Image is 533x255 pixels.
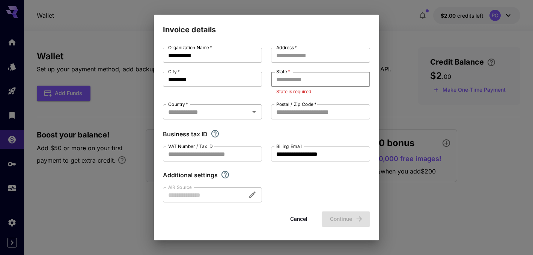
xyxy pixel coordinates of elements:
p: Additional settings [163,171,218,180]
label: Organization Name [168,44,212,51]
svg: Explore additional customization settings [221,170,230,179]
button: Open [249,107,259,117]
label: Billing Email [276,143,302,149]
button: Cancel [282,211,316,227]
label: VAT Number / Tax ID [168,143,213,149]
label: Postal / Zip Code [276,101,316,107]
label: Address [276,44,297,51]
label: AIR Source [168,184,191,190]
p: Business tax ID [163,130,208,139]
svg: If you are a business tax registrant, please enter your business tax ID here. [211,129,220,138]
p: State is required [276,88,365,95]
label: City [168,68,180,75]
label: State [276,68,290,75]
label: Country [168,101,188,107]
h2: Invoice details [154,15,379,36]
